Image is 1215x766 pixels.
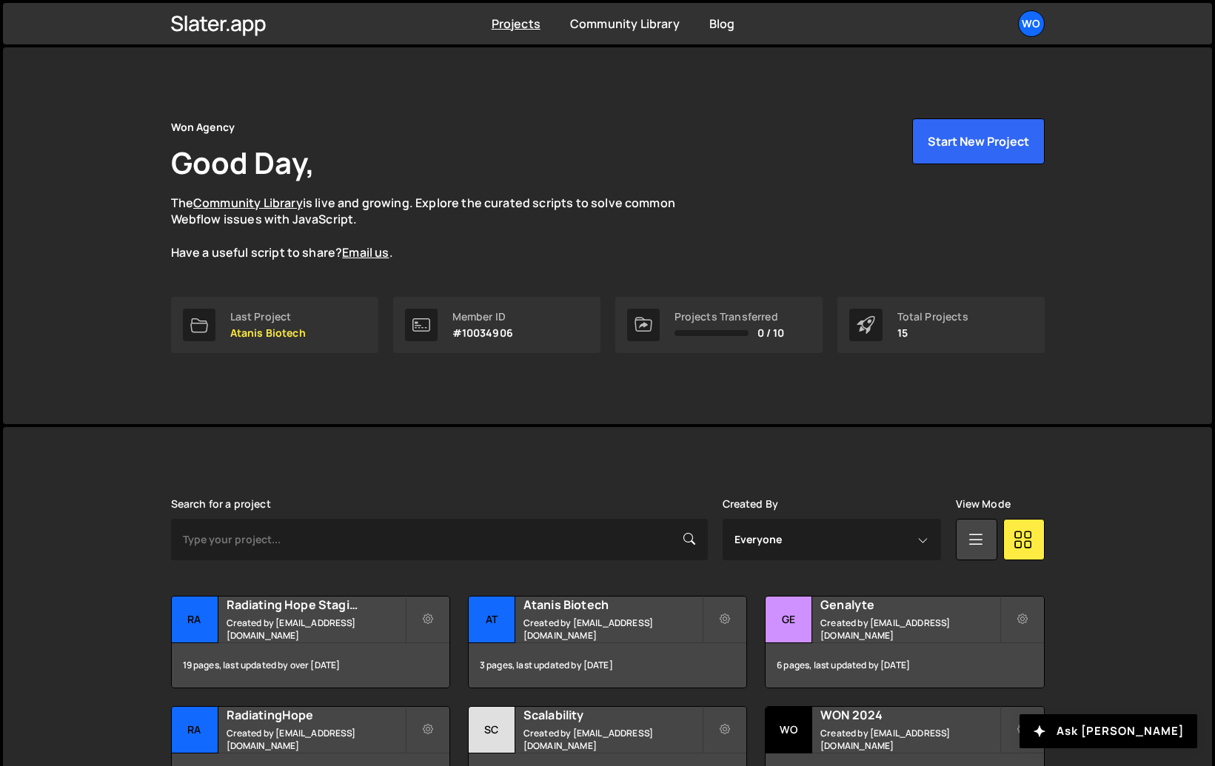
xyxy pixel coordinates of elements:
div: Won Agency [171,118,235,136]
small: Created by [EMAIL_ADDRESS][DOMAIN_NAME] [227,727,405,752]
div: 19 pages, last updated by over [DATE] [172,643,449,688]
input: Type your project... [171,519,708,560]
small: Created by [EMAIL_ADDRESS][DOMAIN_NAME] [820,617,999,642]
div: 3 pages, last updated by [DATE] [469,643,746,688]
a: Email us [342,244,389,261]
a: Projects [492,16,540,32]
a: Wo [1018,10,1045,37]
h2: Genalyte [820,597,999,613]
small: Created by [EMAIL_ADDRESS][DOMAIN_NAME] [820,727,999,752]
h2: Scalability [523,707,702,723]
p: Atanis Biotech [230,327,306,339]
a: Blog [709,16,735,32]
a: Ge Genalyte Created by [EMAIL_ADDRESS][DOMAIN_NAME] 6 pages, last updated by [DATE] [765,596,1044,688]
button: Ask [PERSON_NAME] [1020,714,1197,748]
label: View Mode [956,498,1011,510]
small: Created by [EMAIL_ADDRESS][DOMAIN_NAME] [227,617,405,642]
div: Total Projects [897,311,968,323]
h2: WON 2024 [820,707,999,723]
div: At [469,597,515,643]
div: Member ID [452,311,513,323]
h2: Radiating Hope Staging (Old) [227,597,405,613]
div: WO [766,707,812,753]
label: Created By [723,498,779,510]
h2: RadiatingHope [227,707,405,723]
a: Ra Radiating Hope Staging (Old) Created by [EMAIL_ADDRESS][DOMAIN_NAME] 19 pages, last updated by... [171,596,450,688]
p: #10034906 [452,327,513,339]
div: Sc [469,707,515,753]
a: At Atanis Biotech Created by [EMAIL_ADDRESS][DOMAIN_NAME] 3 pages, last updated by [DATE] [468,596,747,688]
h1: Good Day, [171,142,315,183]
span: 0 / 10 [757,327,785,339]
h2: Atanis Biotech [523,597,702,613]
a: Community Library [193,195,303,211]
div: Ge [766,597,812,643]
p: 15 [897,327,968,339]
div: Last Project [230,311,306,323]
small: Created by [EMAIL_ADDRESS][DOMAIN_NAME] [523,727,702,752]
a: Last Project Atanis Biotech [171,297,378,353]
div: Projects Transferred [675,311,785,323]
label: Search for a project [171,498,271,510]
div: Ra [172,707,218,753]
small: Created by [EMAIL_ADDRESS][DOMAIN_NAME] [523,617,702,642]
div: Ra [172,597,218,643]
p: The is live and growing. Explore the curated scripts to solve common Webflow issues with JavaScri... [171,195,704,261]
a: Community Library [570,16,680,32]
div: 6 pages, last updated by [DATE] [766,643,1043,688]
button: Start New Project [912,118,1045,164]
